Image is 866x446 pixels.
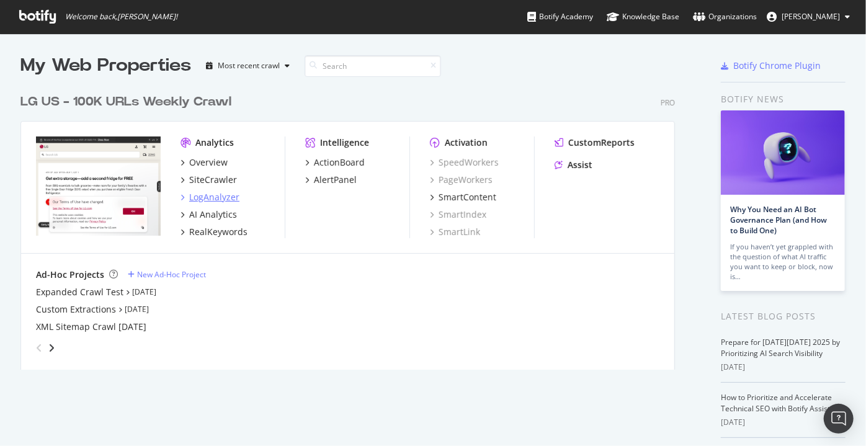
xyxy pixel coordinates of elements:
a: Botify Chrome Plugin [721,60,821,72]
div: Activation [445,136,488,149]
div: Assist [568,159,592,171]
div: [DATE] [721,417,846,428]
div: angle-left [31,338,47,358]
span: Welcome back, [PERSON_NAME] ! [65,12,177,22]
a: RealKeywords [181,226,248,238]
a: Why You Need an AI Bot Governance Plan (and How to Build One) [730,204,827,236]
div: Organizations [693,11,757,23]
a: SmartContent [430,191,496,203]
a: PageWorkers [430,174,493,186]
a: New Ad-Hoc Project [128,269,206,280]
button: [PERSON_NAME] [757,7,860,27]
div: grid [20,78,685,370]
div: AlertPanel [314,174,357,186]
a: How to Prioritize and Accelerate Technical SEO with Botify Assist [721,392,832,414]
a: [DATE] [132,287,156,297]
div: Intelligence [320,136,369,149]
a: SmartIndex [430,208,486,221]
a: CustomReports [555,136,635,149]
div: Overview [189,156,228,169]
a: AI Analytics [181,208,237,221]
img: Why You Need an AI Bot Governance Plan (and How to Build One) [721,110,845,195]
div: Botify Academy [527,11,593,23]
div: [DATE] [721,362,846,373]
div: New Ad-Hoc Project [137,269,206,280]
a: Custom Extractions [36,303,116,316]
div: My Web Properties [20,53,191,78]
button: Most recent crawl [201,56,295,76]
div: SiteCrawler [189,174,237,186]
div: Ad-Hoc Projects [36,269,104,281]
a: SmartLink [430,226,480,238]
div: LogAnalyzer [189,191,239,203]
a: AlertPanel [305,174,357,186]
div: Knowledge Base [607,11,679,23]
div: SmartContent [439,191,496,203]
div: If you haven’t yet grappled with the question of what AI traffic you want to keep or block, now is… [730,242,836,282]
div: Most recent crawl [218,62,280,69]
a: LogAnalyzer [181,191,239,203]
div: Botify news [721,92,846,106]
div: Botify Chrome Plugin [733,60,821,72]
div: angle-right [47,342,56,354]
a: Assist [555,159,592,171]
div: Latest Blog Posts [721,310,846,323]
img: www.lg.com/us [36,136,161,236]
a: [DATE] [125,304,149,314]
div: Open Intercom Messenger [824,404,854,434]
div: Pro [661,97,675,108]
div: AI Analytics [189,208,237,221]
a: XML Sitemap Crawl [DATE] [36,321,146,333]
a: LG US - 100K URLs Weekly Crawl [20,93,236,111]
a: SpeedWorkers [430,156,499,169]
a: ActionBoard [305,156,365,169]
span: Matthew Gampel [782,11,840,22]
a: Overview [181,156,228,169]
div: CustomReports [568,136,635,149]
div: RealKeywords [189,226,248,238]
a: Expanded Crawl Test [36,286,123,298]
div: ActionBoard [314,156,365,169]
a: Prepare for [DATE][DATE] 2025 by Prioritizing AI Search Visibility [721,337,840,359]
input: Search [305,55,441,77]
div: Analytics [195,136,234,149]
div: LG US - 100K URLs Weekly Crawl [20,93,231,111]
a: SiteCrawler [181,174,237,186]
